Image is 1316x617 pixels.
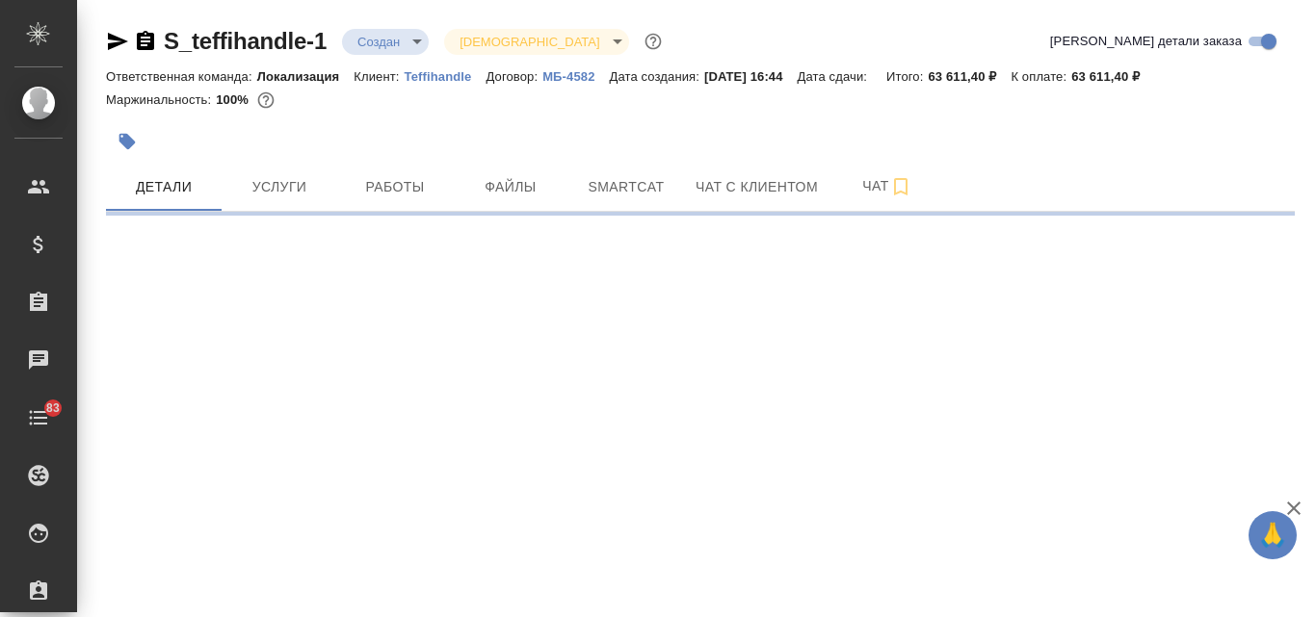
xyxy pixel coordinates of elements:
[164,28,327,54] a: S_teffihandle-1
[641,29,666,54] button: Доп статусы указывают на важность/срочность заказа
[454,34,605,50] button: [DEMOGRAPHIC_DATA]
[580,175,672,199] span: Smartcat
[542,67,609,84] a: МБ-4582
[106,30,129,53] button: Скопировать ссылку для ЯМессенджера
[354,69,404,84] p: Клиент:
[542,69,609,84] p: МБ-4582
[889,175,912,198] svg: Подписаться
[342,29,429,55] div: Создан
[106,120,148,163] button: Добавить тэг
[1050,32,1242,51] span: [PERSON_NAME] детали заказа
[257,69,355,84] p: Локализация
[486,69,542,84] p: Договор:
[798,69,872,84] p: Дата сдачи:
[35,398,71,418] span: 83
[106,69,257,84] p: Ответственная команда:
[886,69,928,84] p: Итого:
[1256,515,1289,555] span: 🙏
[1011,69,1071,84] p: К оплате:
[118,175,210,199] span: Детали
[349,175,441,199] span: Работы
[444,29,628,55] div: Создан
[1249,511,1297,559] button: 🙏
[106,92,216,107] p: Маржинальность:
[464,175,557,199] span: Файлы
[405,69,487,84] p: Teffihandle
[704,69,798,84] p: [DATE] 16:44
[1071,69,1154,84] p: 63 611,40 ₽
[134,30,157,53] button: Скопировать ссылку
[405,67,487,84] a: Teffihandle
[610,69,704,84] p: Дата создания:
[928,69,1011,84] p: 63 611,40 ₽
[233,175,326,199] span: Услуги
[841,174,934,198] span: Чат
[352,34,406,50] button: Создан
[253,88,278,113] button: 0.00 RUB;
[696,175,818,199] span: Чат с клиентом
[5,394,72,442] a: 83
[216,92,253,107] p: 100%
